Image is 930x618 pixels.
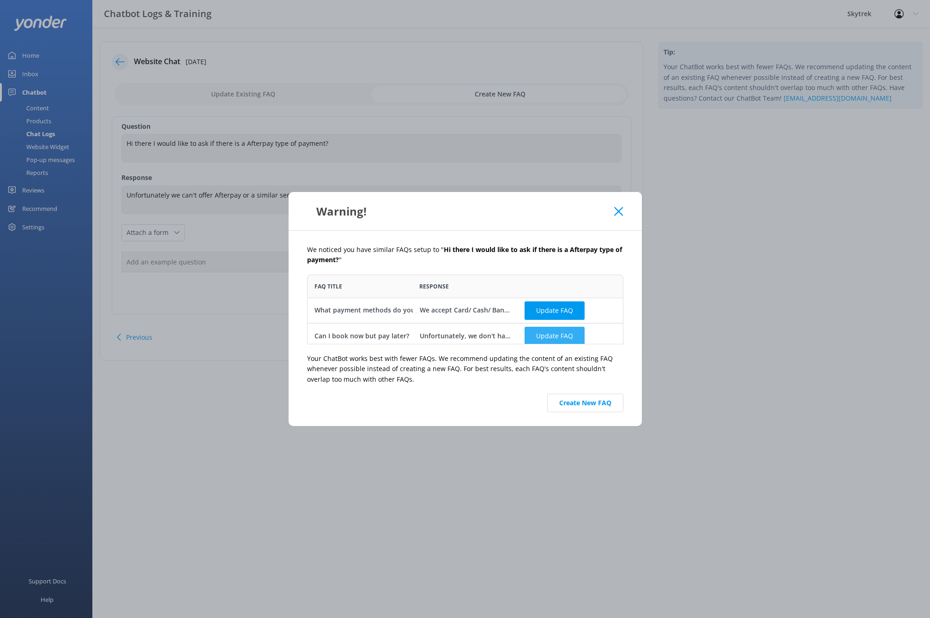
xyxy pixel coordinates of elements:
div: What payment methods do you accept [314,305,438,315]
p: We noticed you have similar FAQs setup to " " [307,245,623,265]
span: Response [419,282,449,291]
span: FAQ Title [314,282,342,291]
button: Close [614,207,623,216]
div: Unfortunately, we don't have a facility where you can book now but pay later. [419,331,511,341]
div: row [307,323,623,348]
div: Warning! [307,204,615,219]
b: Hi there I would like to ask if there is a Afterpay type of payment? [307,245,622,264]
div: row [307,298,623,323]
p: Your ChatBot works best with fewer FAQs. We recommend updating the content of an existing FAQ whe... [307,354,623,384]
button: Create New FAQ [547,394,623,412]
button: Update FAQ [525,327,585,345]
div: We accept Card/ Cash/ Bank transfer/ EFTPOS/ Email payment. We hope to add further payment option... [419,305,511,315]
button: Update FAQ [525,301,585,319]
div: grid [307,298,623,344]
div: Can I book now but pay later? [314,331,409,341]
